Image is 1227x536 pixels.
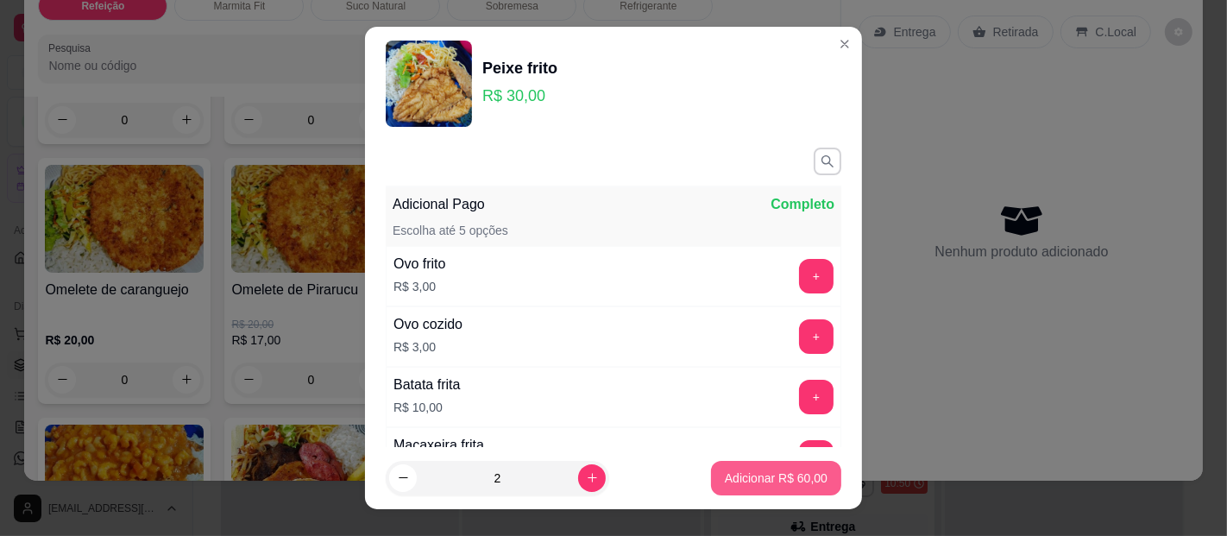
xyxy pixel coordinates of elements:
[393,254,445,274] div: Ovo frito
[393,194,485,215] p: Adicional Pago
[482,56,557,80] div: Peixe frito
[386,41,472,127] img: product-image
[393,399,460,416] p: R$ 10,00
[393,338,462,356] p: R$ 3,00
[725,470,827,487] p: Adicionar R$ 60,00
[393,314,462,335] div: Ovo cozido
[393,375,460,395] div: Batata frita
[389,464,417,492] button: decrease-product-quantity
[482,84,557,108] p: R$ 30,00
[831,30,859,58] button: Close
[799,319,834,354] button: add
[578,464,606,492] button: increase-product-quantity
[393,435,484,456] div: Macaxeira frita
[393,278,445,295] p: R$ 3,00
[771,194,834,215] p: Completo
[711,461,841,495] button: Adicionar R$ 60,00
[799,259,834,293] button: add
[393,222,508,239] p: Escolha até 5 opções
[799,380,834,414] button: add
[799,440,834,475] button: add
